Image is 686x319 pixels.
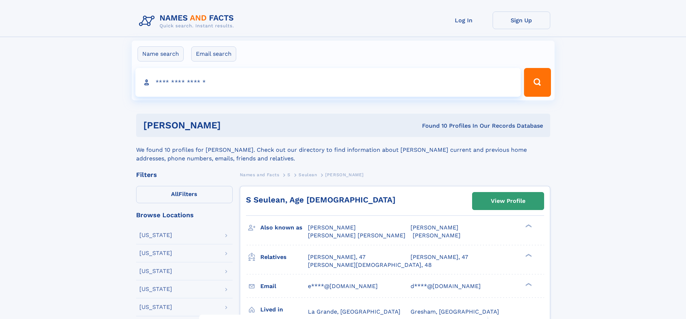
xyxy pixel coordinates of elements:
[139,304,172,310] div: [US_STATE]
[308,232,405,239] span: [PERSON_NAME] [PERSON_NAME]
[260,304,308,316] h3: Lived in
[493,12,550,29] a: Sign Up
[260,251,308,263] h3: Relatives
[136,12,240,31] img: Logo Names and Facts
[325,172,364,177] span: [PERSON_NAME]
[299,170,317,179] a: Seulean
[435,12,493,29] a: Log In
[308,224,356,231] span: [PERSON_NAME]
[136,212,233,218] div: Browse Locations
[191,46,236,61] label: Email search
[240,170,279,179] a: Names and Facts
[524,253,532,258] div: ❯
[138,46,184,61] label: Name search
[139,250,172,256] div: [US_STATE]
[260,280,308,292] h3: Email
[321,122,543,130] div: Found 10 Profiles In Our Records Database
[143,121,322,130] h1: [PERSON_NAME]
[136,172,233,178] div: Filters
[139,268,172,274] div: [US_STATE]
[413,232,461,239] span: [PERSON_NAME]
[139,286,172,292] div: [US_STATE]
[171,191,179,197] span: All
[287,172,291,177] span: S
[491,193,525,209] div: View Profile
[287,170,291,179] a: S
[411,253,468,261] a: [PERSON_NAME], 47
[524,68,551,97] button: Search Button
[472,192,544,210] a: View Profile
[246,195,395,204] a: S Seulean, Age [DEMOGRAPHIC_DATA]
[524,224,532,228] div: ❯
[411,224,458,231] span: [PERSON_NAME]
[308,261,432,269] a: [PERSON_NAME][DEMOGRAPHIC_DATA], 48
[308,253,366,261] a: [PERSON_NAME], 47
[308,308,400,315] span: La Grande, [GEOGRAPHIC_DATA]
[524,282,532,287] div: ❯
[260,222,308,234] h3: Also known as
[299,172,317,177] span: Seulean
[139,232,172,238] div: [US_STATE]
[136,137,550,163] div: We found 10 profiles for [PERSON_NAME]. Check out our directory to find information about [PERSON...
[135,68,521,97] input: search input
[136,186,233,203] label: Filters
[411,308,499,315] span: Gresham, [GEOGRAPHIC_DATA]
